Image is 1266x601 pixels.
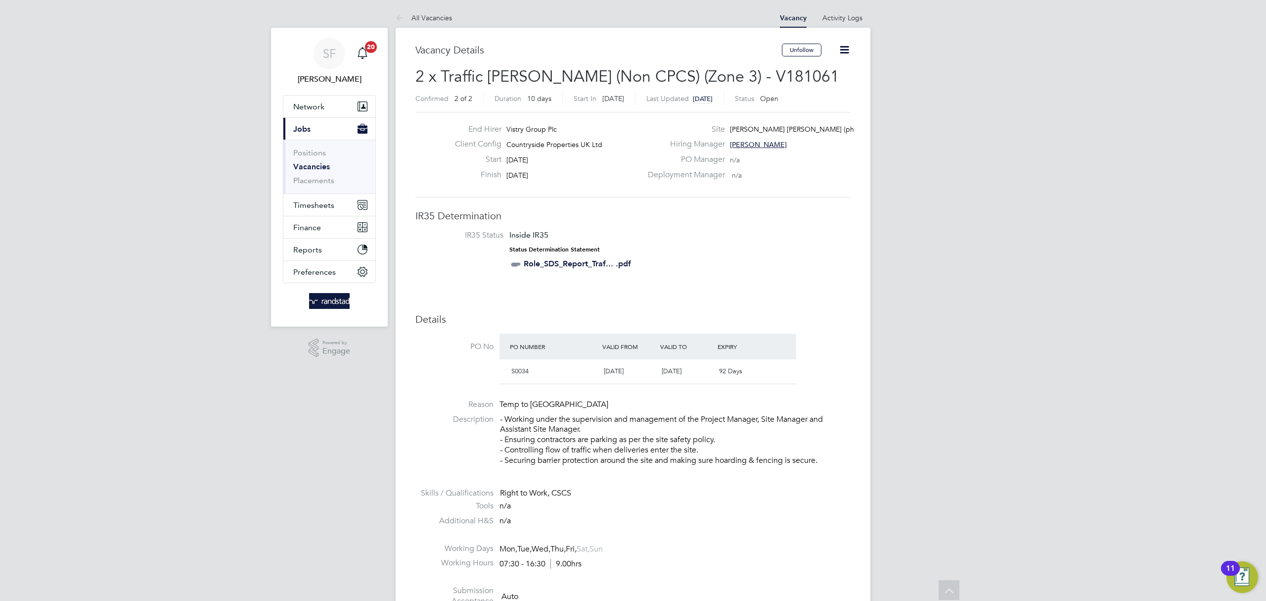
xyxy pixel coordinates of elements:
button: Open Resource Center, 11 new notifications [1226,561,1258,593]
span: SF [323,47,336,60]
strong: Status Determination Statement [509,246,600,253]
h3: IR35 Determination [415,209,851,222]
button: Preferences [283,261,375,283]
button: Timesheets [283,194,375,216]
img: randstad-logo-retina.png [309,293,350,309]
span: Open [760,94,778,103]
label: Status [735,94,754,103]
span: [DATE] [602,94,624,103]
span: Network [293,102,324,111]
span: 9.00hrs [550,559,582,569]
label: Tools [415,501,494,511]
nav: Main navigation [271,28,388,327]
label: Site [642,124,725,135]
span: Reports [293,245,322,254]
a: Go to home page [283,293,376,309]
label: Client Config [447,139,501,150]
span: Engage [322,347,350,355]
div: Valid To [658,338,716,355]
button: Finance [283,216,375,238]
a: Positions [293,148,326,157]
label: Reason [415,400,494,410]
a: Vacancy [780,14,807,22]
span: Thu, [550,544,566,554]
label: Additional H&S [415,516,494,526]
label: Duration [495,94,521,103]
div: Valid From [600,338,658,355]
span: [PERSON_NAME] [PERSON_NAME] (phase 2) [730,125,872,134]
span: Sun [589,544,603,554]
label: PO Manager [642,154,725,165]
button: Reports [283,239,375,260]
label: Skills / Qualifications [415,488,494,499]
span: Sat, [577,544,589,554]
button: Unfollow [782,44,821,56]
span: n/a [732,171,742,180]
p: - Working under the supervision and management of the Project Manager, Site Manager and Assistant... [500,414,851,466]
div: Right to Work, CSCS [500,488,851,499]
label: Start [447,154,501,165]
a: Vacancies [293,162,330,171]
a: Powered byEngage [309,339,351,357]
label: End Hirer [447,124,501,135]
span: n/a [730,155,740,164]
a: Activity Logs [822,13,862,22]
div: 11 [1226,568,1235,581]
span: [DATE] [662,367,681,375]
label: Working Days [415,544,494,554]
span: Vistry Group Plc [506,125,557,134]
label: Finish [447,170,501,180]
label: Start In [574,94,596,103]
div: 07:30 - 16:30 [499,559,582,569]
span: [DATE] [604,367,624,375]
label: Deployment Manager [642,170,725,180]
span: Powered by [322,339,350,347]
a: SF[PERSON_NAME] [283,38,376,85]
a: All Vacancies [396,13,452,22]
span: Fri, [566,544,577,554]
span: [PERSON_NAME] [730,140,787,149]
span: 20 [365,41,377,53]
label: Description [415,414,494,425]
span: 92 Days [719,367,742,375]
span: n/a [499,501,511,511]
label: PO No [415,342,494,352]
span: Temp to [GEOGRAPHIC_DATA] [499,400,608,409]
span: Timesheets [293,200,334,210]
label: IR35 Status [425,230,503,241]
h3: Details [415,313,851,326]
a: 20 [353,38,372,69]
span: [DATE] [693,95,713,103]
div: PO Number [507,338,600,355]
span: [DATE] [506,155,528,164]
label: Working Hours [415,558,494,568]
span: 10 days [527,94,551,103]
span: Mon, [499,544,517,554]
span: Finance [293,223,321,232]
label: Confirmed [415,94,449,103]
button: Network [283,96,375,117]
div: Jobs [283,140,375,194]
label: Last Updated [646,94,689,103]
label: Hiring Manager [642,139,725,150]
span: S0034 [511,367,529,375]
h3: Vacancy Details [415,44,782,56]
span: 2 of 2 [454,94,472,103]
a: Role_SDS_Report_Traf... .pdf [524,259,631,268]
span: 2 x Traffic [PERSON_NAME] (Non CPCS) (Zone 3) - V181061 [415,67,839,86]
span: Inside IR35 [509,230,548,240]
div: Expiry [715,338,773,355]
a: Placements [293,176,334,185]
span: Countryside Properties UK Ltd [506,140,602,149]
span: Tue, [517,544,532,554]
span: n/a [499,516,511,526]
span: Jobs [293,124,311,134]
span: Wed, [532,544,550,554]
span: [DATE] [506,171,528,180]
button: Jobs [283,118,375,140]
span: Preferences [293,267,336,277]
span: Sheree Flatman [283,73,376,85]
